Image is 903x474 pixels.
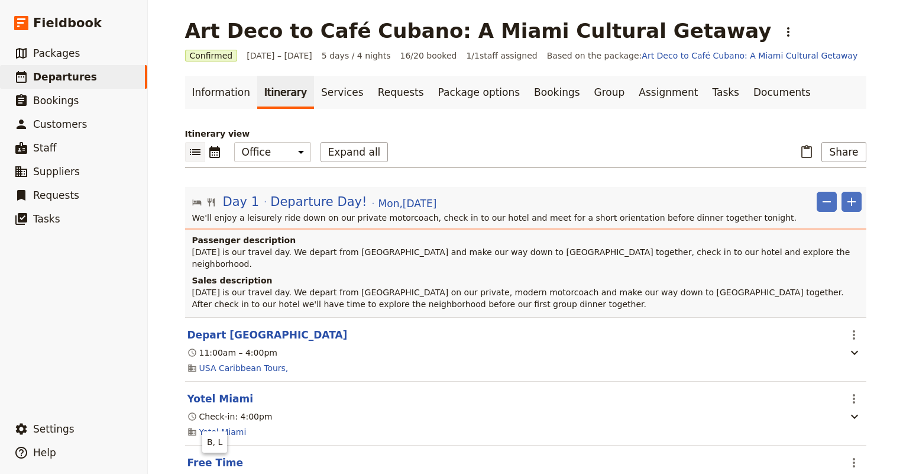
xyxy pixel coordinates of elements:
[187,456,244,470] button: Edit this itinerary item
[187,347,277,359] div: 11:00am – 4:00pm
[746,76,818,109] a: Documents
[185,19,772,43] h1: Art Deco to Café Cubano: A Miami Cultural Getaway
[431,76,527,109] a: Package options
[378,196,437,211] span: Mon , [DATE]
[202,431,227,453] div: B, L
[844,325,864,345] button: Actions
[192,212,862,224] p: We'll enjoy a leisurely ride down on our private motorcoach, check in to our hotel and meet for a...
[466,50,537,62] span: 1 / 1 staff assigned
[527,76,587,109] a: Bookings
[187,392,254,406] button: Edit this itinerary item
[247,50,312,62] span: [DATE] – [DATE]
[314,76,371,109] a: Services
[33,95,79,107] span: Bookings
[192,234,862,246] h4: Passenger description
[185,142,205,162] button: List view
[642,51,857,60] a: Art Deco to Café Cubano: A Miami Cultural Getaway
[185,76,257,109] a: Information
[33,142,57,154] span: Staff
[844,453,864,473] button: Actions
[321,142,389,162] button: Expand all
[33,189,79,201] span: Requests
[797,142,817,162] button: Paste itinerary item
[205,142,225,162] button: Calendar view
[185,50,238,62] span: Confirmed
[33,447,56,459] span: Help
[33,423,75,435] span: Settings
[33,71,97,83] span: Departures
[821,142,866,162] button: Share
[33,14,102,32] span: Fieldbook
[844,389,864,409] button: Actions
[841,192,862,212] button: Add
[257,76,314,109] a: Itinerary
[817,192,837,212] button: Remove
[185,128,866,140] p: Itinerary view
[192,275,862,286] h4: Sales description
[33,47,80,59] span: Packages
[547,50,858,62] span: Based on the package:
[223,193,260,211] span: Day 1
[33,213,60,225] span: Tasks
[199,362,289,374] a: USA Caribbean Tours,
[371,76,431,109] a: Requests
[270,193,367,211] span: Departure Day!
[192,193,437,211] button: Edit day information
[187,328,348,342] button: Edit this itinerary item
[705,76,746,109] a: Tasks
[33,118,87,130] span: Customers
[199,426,247,438] a: Yotel Miami
[632,76,705,109] a: Assignment
[587,76,632,109] a: Group
[192,286,862,310] p: [DATE] is our travel day. We depart from [GEOGRAPHIC_DATA] on our private, modern motorcoach and ...
[322,50,391,62] span: 5 days / 4 nights
[187,411,273,423] div: Check-in: 4:00pm
[400,50,457,62] span: 16/20 booked
[778,22,798,42] button: Actions
[33,166,80,178] span: Suppliers
[192,246,862,270] p: [DATE] is our travel day. We depart from [GEOGRAPHIC_DATA] and make our way down to [GEOGRAPHIC_D...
